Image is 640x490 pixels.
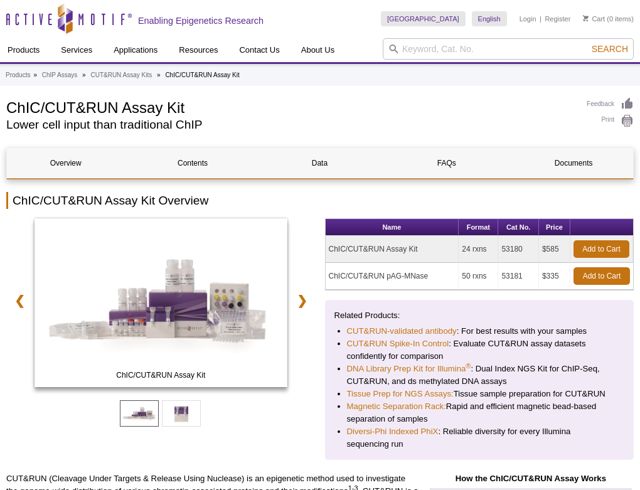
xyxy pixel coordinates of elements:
[539,263,570,290] td: $335
[381,11,466,26] a: [GEOGRAPHIC_DATA]
[294,38,342,62] a: About Us
[232,38,287,62] a: Contact Us
[347,325,612,338] li: : For best results with your samples
[347,363,612,388] li: : Dual Index NGS Kit for ChIP-Seq, CUT&RUN, and ds methylated DNA assays
[6,97,574,116] h1: ChIC/CUT&RUN Assay Kit
[326,219,459,236] th: Name
[7,148,124,178] a: Overview
[383,38,634,60] input: Keyword, Cat. No.
[459,263,498,290] td: 50 rxns
[498,263,539,290] td: 53181
[261,148,378,178] a: Data
[138,15,264,26] h2: Enabling Epigenetics Research
[588,43,632,55] button: Search
[347,325,457,338] a: CUT&RUN-validated antibody
[466,362,471,370] sup: ®
[6,119,574,130] h2: Lower cell input than traditional ChIP
[37,369,284,381] span: ChIC/CUT&RUN Assay Kit
[171,38,225,62] a: Resources
[6,192,634,209] h2: ChIC/CUT&RUN Assay Kit Overview
[326,236,459,263] td: ChIC/CUT&RUN Assay Kit
[545,14,570,23] a: Register
[388,148,505,178] a: FAQs
[157,72,161,78] li: »
[53,38,100,62] a: Services
[106,38,165,62] a: Applications
[347,388,612,400] li: Tissue sample preparation for CUT&RUN
[35,218,287,386] img: ChIC/CUT&RUN Assay Kit
[459,236,498,263] td: 24 rxns
[540,11,541,26] li: |
[347,338,612,363] li: : Evaluate CUT&RUN assay datasets confidently for comparison
[347,363,471,375] a: DNA Library Prep Kit for Illumina®
[573,240,629,258] a: Add to Cart
[347,425,439,438] a: Diversi-Phi Indexed PhiX
[347,338,449,350] a: CUT&RUN Spike-In Control
[6,286,33,315] a: ❮
[326,263,459,290] td: ChIC/CUT&RUN pAG-MNase
[134,148,251,178] a: Contents
[289,286,316,315] a: ❯
[6,70,30,81] a: Products
[472,11,507,26] a: English
[539,236,570,263] td: $585
[583,15,589,21] img: Your Cart
[347,425,612,450] li: : Reliable diversity for every Illumina sequencing run
[42,70,78,81] a: ChIP Assays
[498,219,539,236] th: Cat No.
[347,400,612,425] li: Rapid and efficient magnetic bead-based separation of samples
[334,309,625,322] p: Related Products:
[90,70,152,81] a: CUT&RUN Assay Kits
[587,114,634,128] a: Print
[165,72,239,78] li: ChIC/CUT&RUN Assay Kit
[498,236,539,263] td: 53180
[33,72,37,78] li: »
[82,72,86,78] li: »
[35,218,287,390] a: ChIC/CUT&RUN Assay Kit
[456,474,606,483] strong: How the ChIC/CUT&RUN Assay Works
[459,219,498,236] th: Format
[347,400,446,413] a: Magnetic Separation Rack:
[587,97,634,111] a: Feedback
[592,44,628,54] span: Search
[515,148,632,178] a: Documents
[583,11,634,26] li: (0 items)
[539,219,570,236] th: Price
[520,14,536,23] a: Login
[347,388,454,400] a: Tissue Prep for NGS Assays:
[583,14,605,23] a: Cart
[573,267,630,285] a: Add to Cart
